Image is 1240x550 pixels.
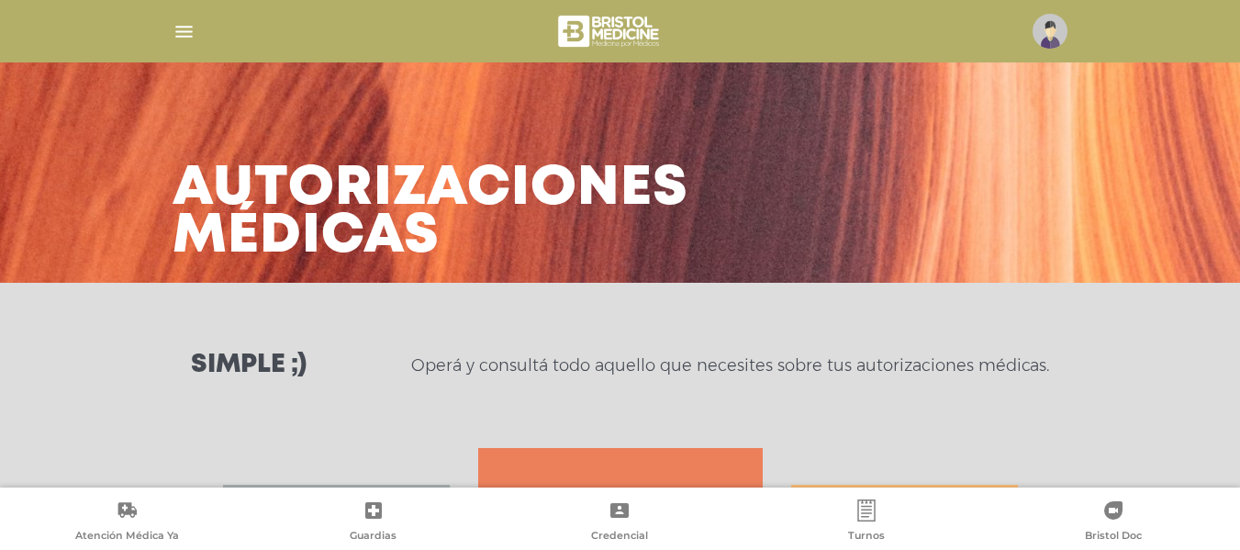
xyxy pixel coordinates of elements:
a: Credencial [497,499,743,546]
img: profile-placeholder.svg [1033,14,1067,49]
span: Turnos [848,529,885,545]
img: Cober_menu-lines-white.svg [173,20,195,43]
p: Operá y consultá todo aquello que necesites sobre tus autorizaciones médicas. [411,354,1049,376]
span: Atención Médica Ya [75,529,179,545]
a: Atención Médica Ya [4,499,251,546]
a: Bristol Doc [989,499,1236,546]
span: Guardias [350,529,397,545]
span: Bristol Doc [1085,529,1142,545]
a: Guardias [251,499,497,546]
h3: Simple ;) [191,353,307,378]
span: Credencial [591,529,648,545]
h3: Autorizaciones médicas [173,165,688,261]
a: Turnos [743,499,990,546]
img: bristol-medicine-blanco.png [555,9,665,53]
